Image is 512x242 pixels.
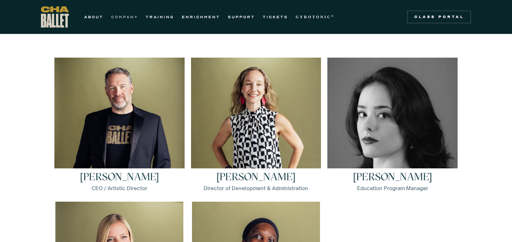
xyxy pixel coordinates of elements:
div: CEO / Artistic Director [92,184,147,192]
a: ENRICHMENT [182,13,220,21]
a: COMPANY [111,13,138,21]
a: [PERSON_NAME]Director of Development & Administration [191,58,321,192]
div: Class Portal [411,14,467,20]
a: [PERSON_NAME]Education Program Manager [327,58,458,192]
div: Education Program Manager [357,184,428,192]
div: Director of Development & Administration [204,184,308,192]
sup: ® [331,14,335,18]
h3: [PERSON_NAME] [353,172,432,182]
a: TRAINING [146,13,174,21]
h3: [PERSON_NAME] [217,172,296,182]
a: GYROTONIC® [296,13,335,21]
a: Class Portal [407,11,471,23]
a: home [41,6,69,28]
a: ABOUT [84,13,103,21]
strong: GYROTONIC [296,15,331,19]
a: TICKETS [263,13,288,21]
a: SUPPORT [228,13,255,21]
a: [PERSON_NAME]CEO / Artistic Director [54,58,185,192]
h3: [PERSON_NAME] [80,172,159,182]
